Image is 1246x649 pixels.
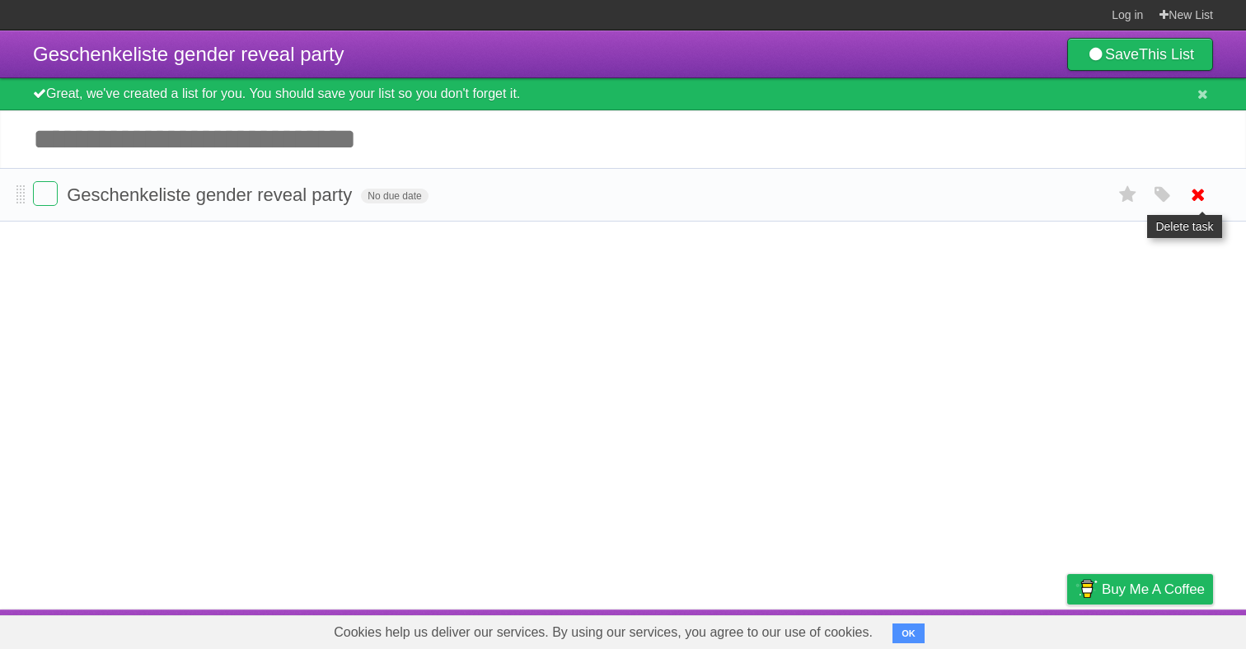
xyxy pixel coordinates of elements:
a: Terms [990,614,1026,645]
a: SaveThis List [1067,38,1213,71]
a: Developers [902,614,969,645]
span: Geschenkeliste gender reveal party [33,43,344,65]
span: Buy me a coffee [1102,575,1205,604]
a: Privacy [1046,614,1089,645]
label: Done [33,181,58,206]
label: Star task [1112,181,1144,208]
a: Buy me a coffee [1067,574,1213,605]
a: Suggest a feature [1109,614,1213,645]
span: Geschenkeliste gender reveal party [67,184,356,205]
button: OK [892,623,925,643]
a: About [848,614,883,645]
span: No due date [361,189,428,203]
img: Buy me a coffee [1075,575,1098,603]
span: Cookies help us deliver our services. By using our services, you agree to our use of cookies. [317,616,889,649]
b: This List [1139,46,1194,63]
